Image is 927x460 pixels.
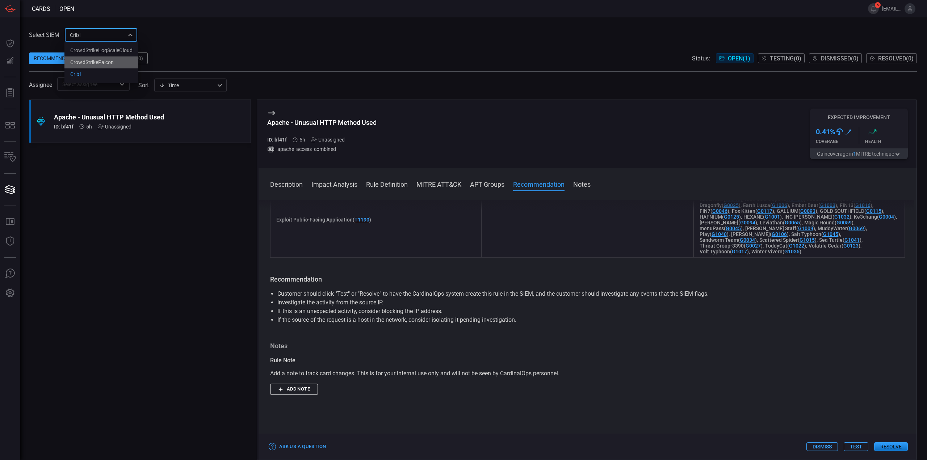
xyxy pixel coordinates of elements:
button: Dashboard [1,35,19,52]
div: Cribl [70,71,81,78]
span: 1 [853,151,856,157]
h5: Expected Improvement [810,114,908,120]
div: CrowdStrikeLogScaleCloud [70,47,133,54]
button: Detections [1,52,19,69]
div: Health [865,139,908,144]
div: Coverage [816,139,859,144]
button: Threat Intelligence [1,233,19,250]
button: Inventory [1,149,19,166]
div: CrowdStrikeFalcon [70,59,114,66]
span: [EMAIL_ADDRESS][DOMAIN_NAME] [882,6,902,12]
button: MITRE - Detection Posture [1,117,19,134]
button: Preferences [1,284,19,302]
button: Gaincoverage inMITRE technique [810,148,908,159]
button: Reports [1,84,19,102]
h3: 0.41 % [816,127,835,136]
button: Rule Catalog [1,213,19,231]
button: Ask Us A Question [1,265,19,282]
button: Cards [1,181,19,198]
